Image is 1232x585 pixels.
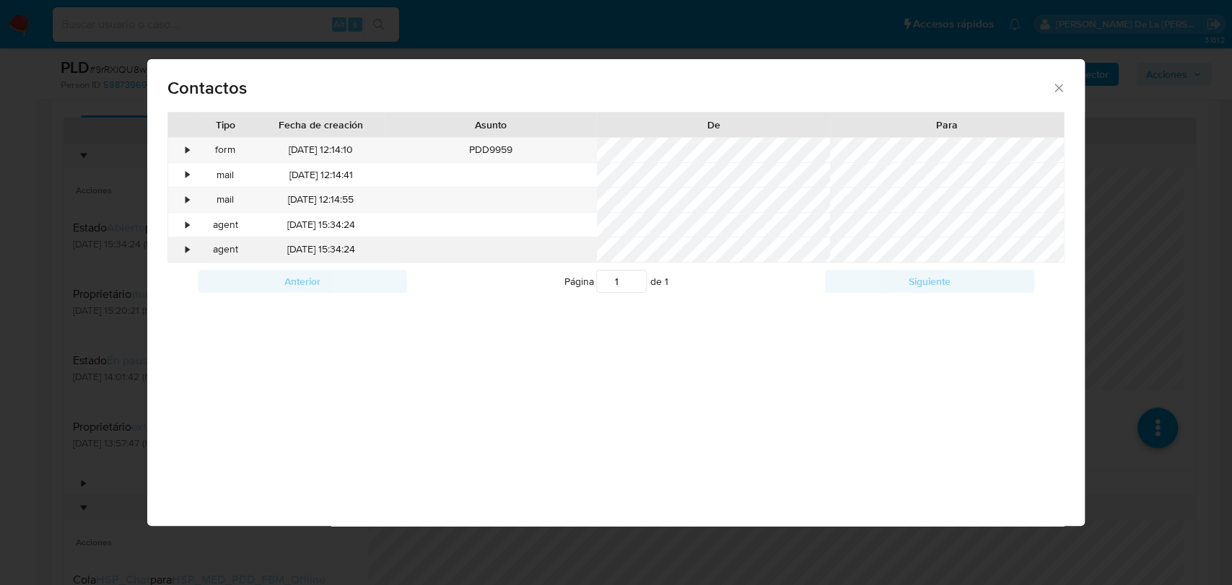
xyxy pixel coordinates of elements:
div: • [185,193,189,207]
span: 1 [664,274,668,289]
div: • [185,143,189,157]
div: [DATE] 12:14:55 [258,188,385,212]
div: [DATE] 12:14:41 [258,163,385,188]
button: Anterior [198,270,407,293]
div: • [185,168,189,182]
div: • [185,242,189,257]
button: Siguiente [825,270,1034,293]
div: agent [193,213,257,237]
div: • [185,218,189,232]
div: mail [193,188,257,212]
button: close [1052,81,1065,94]
div: agent [193,237,257,262]
div: Tipo [204,118,247,132]
div: De [607,118,820,132]
div: Para [840,118,1053,132]
div: form [193,138,257,162]
span: Página de [564,270,668,293]
div: [DATE] 12:14:10 [258,138,385,162]
div: Asunto [395,118,587,132]
span: Contactos [167,79,1052,97]
div: Fecha de creación [268,118,375,132]
div: [DATE] 15:34:24 [258,213,385,237]
div: [DATE] 15:34:24 [258,237,385,262]
div: PDD9959 [385,138,597,162]
div: mail [193,163,257,188]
